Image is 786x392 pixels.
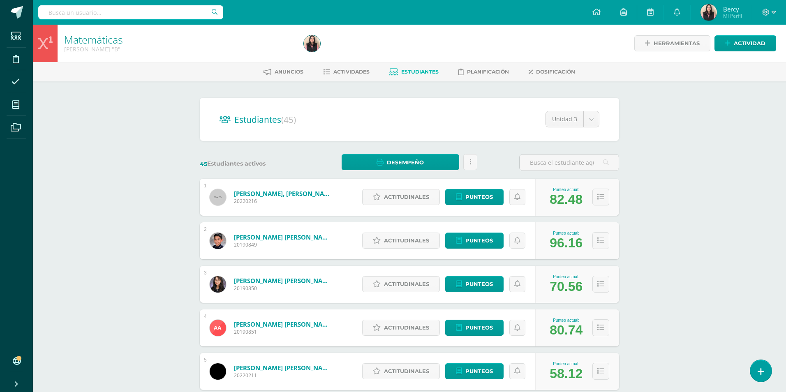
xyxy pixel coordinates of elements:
span: 20190849 [234,241,333,248]
span: Punteos [465,189,493,205]
img: 60x60 [210,189,226,205]
span: Actitudinales [384,233,429,248]
span: Punteos [465,233,493,248]
img: 8a2e1c773e793e8b9011fc9b0bef53e3.png [210,320,226,336]
span: 20220216 [234,198,333,205]
a: Punteos [445,363,504,379]
a: Estudiantes [389,65,439,78]
div: 96.16 [550,235,583,251]
a: Actitudinales [362,363,440,379]
div: Punteo actual: [550,318,583,323]
img: fb56935bba63daa7fe05cf2484700457.png [304,35,320,52]
span: Punteos [465,320,493,335]
span: Actitudinales [384,364,429,379]
div: 1 [204,183,207,189]
input: Busca el estudiante aquí... [520,154,619,171]
img: 9dbb6b60ee1c85bab60ed5433121dff8.png [210,363,226,380]
div: 5 [204,357,207,363]
span: Actitudinales [384,320,429,335]
a: Actitudinales [362,320,440,336]
div: 70.56 [550,279,583,294]
a: Anuncios [264,65,303,78]
a: Punteos [445,320,504,336]
a: Punteos [445,189,504,205]
a: Actitudinales [362,189,440,205]
span: Actitudinales [384,277,429,292]
a: Unidad 3 [546,111,599,127]
div: Punteo actual: [550,362,583,366]
a: Actividades [323,65,370,78]
div: 80.74 [550,323,583,338]
span: Actividades [333,69,370,75]
a: Punteos [445,276,504,292]
span: Actitudinales [384,189,429,205]
a: [PERSON_NAME] [PERSON_NAME] [234,233,333,241]
span: Dosificación [536,69,575,75]
a: [PERSON_NAME] [PERSON_NAME] [234,364,333,372]
label: Estudiantes activos [200,160,300,168]
span: Punteos [465,277,493,292]
a: [PERSON_NAME], [PERSON_NAME] [234,189,333,198]
h1: Matemáticas [64,34,294,45]
div: 2 [204,226,207,232]
span: 20190850 [234,285,333,292]
a: Actividad [714,35,776,51]
span: Planificación [467,69,509,75]
span: Herramientas [654,36,700,51]
span: Desempeño [387,155,424,170]
div: 4 [204,314,207,319]
div: 82.48 [550,192,583,207]
a: Actitudinales [362,276,440,292]
div: Punteo actual: [550,231,583,235]
span: (45) [281,114,296,125]
a: [PERSON_NAME] [PERSON_NAME] [234,320,333,328]
div: 3 [204,270,207,276]
a: Dosificación [529,65,575,78]
span: Actividad [734,36,765,51]
span: Unidad 3 [552,111,577,127]
img: fb56935bba63daa7fe05cf2484700457.png [700,4,717,21]
span: Anuncios [275,69,303,75]
span: Estudiantes [401,69,439,75]
img: 6f1241110dc06bdb5d14bb45ab008769.png [210,233,226,249]
a: Matemáticas [64,32,123,46]
a: Actitudinales [362,233,440,249]
span: 45 [200,160,207,168]
div: 58.12 [550,366,583,381]
a: Punteos [445,233,504,249]
span: Bercy [723,5,742,13]
span: Punteos [465,364,493,379]
div: Punteo actual: [550,187,583,192]
a: [PERSON_NAME] [PERSON_NAME][DATE] [234,277,333,285]
span: 20220211 [234,372,333,379]
a: Herramientas [634,35,710,51]
div: Quinto Bachillerato 'B' [64,45,294,53]
div: Punteo actual: [550,274,583,279]
span: Estudiantes [234,114,296,125]
a: Planificación [458,65,509,78]
span: 20190851 [234,328,333,335]
span: Mi Perfil [723,12,742,19]
img: 3724cf9e41375760f7c20dbd0f776fd9.png [210,276,226,293]
a: Desempeño [342,154,459,170]
input: Busca un usuario... [38,5,223,19]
